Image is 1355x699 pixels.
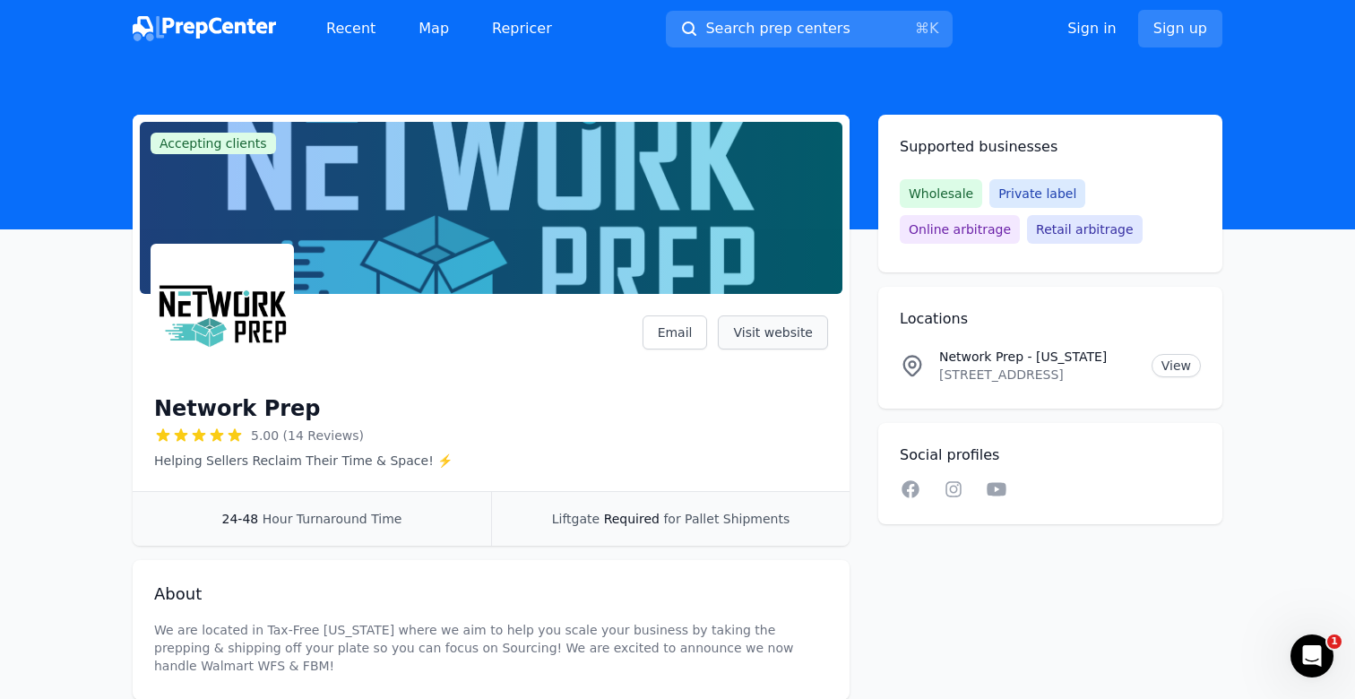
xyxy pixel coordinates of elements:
h2: About [154,582,828,607]
img: PrepCenter [133,16,276,41]
h2: Locations [900,308,1201,330]
span: 24-48 [222,512,259,526]
span: Private label [989,179,1085,208]
a: Sign up [1138,10,1222,47]
span: Required [604,512,660,526]
h2: Social profiles [900,444,1201,466]
a: View [1152,354,1201,377]
p: We are located in Tax-Free [US_STATE] where we aim to help you scale your business by taking the ... [154,621,828,675]
kbd: K [929,20,939,37]
a: Repricer [478,11,566,47]
a: Visit website [718,315,828,349]
span: Liftgate [552,512,600,526]
span: Online arbitrage [900,215,1020,244]
iframe: Intercom live chat [1290,634,1333,677]
span: Wholesale [900,179,982,208]
a: Map [404,11,463,47]
h1: Network Prep [154,394,321,423]
img: Network Prep [154,247,290,384]
button: Search prep centers⌘K [666,11,953,47]
span: Hour Turnaround Time [263,512,402,526]
span: Retail arbitrage [1027,215,1142,244]
a: Recent [312,11,390,47]
p: [STREET_ADDRESS] [939,366,1137,384]
h2: Supported businesses [900,136,1201,158]
kbd: ⌘ [915,20,929,37]
span: Search prep centers [705,18,850,39]
span: for Pallet Shipments [663,512,790,526]
a: Sign in [1067,18,1117,39]
span: Accepting clients [151,133,276,154]
a: Email [643,315,708,349]
span: 5.00 (14 Reviews) [251,427,364,444]
p: Network Prep - [US_STATE] [939,348,1137,366]
p: Helping Sellers Reclaim Their Time & Space! ⚡️ [154,452,453,470]
span: 1 [1327,634,1342,649]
